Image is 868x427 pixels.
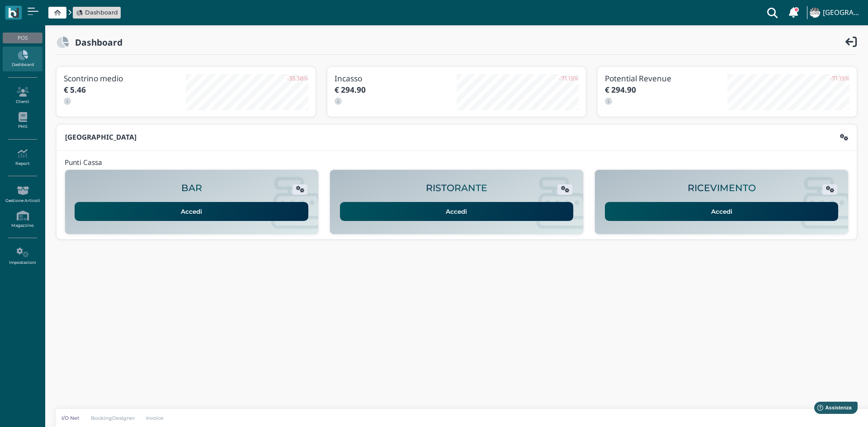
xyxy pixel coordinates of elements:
h2: RICEVIMENTO [688,183,756,193]
a: PMS [3,108,42,133]
a: Accedi [605,202,839,221]
b: € 5.46 [64,84,86,95]
h4: Punti Cassa [65,159,102,167]
h2: BAR [181,183,202,193]
div: POS [3,33,42,43]
a: Accedi [75,202,308,221]
b: [GEOGRAPHIC_DATA] [65,132,137,142]
a: Report [3,145,42,170]
span: Dashboard [85,8,118,17]
a: Dashboard [3,47,42,71]
b: € 294.90 [605,84,636,95]
a: Magazzino [3,207,42,232]
img: logo [8,8,19,18]
img: ... [810,8,820,18]
a: Accedi [340,202,574,221]
a: Gestione Articoli [3,182,42,207]
h3: Incasso [335,74,457,83]
h3: Potential Revenue [605,74,727,83]
h4: [GEOGRAPHIC_DATA] [823,9,863,17]
a: Impostazioni [3,244,42,269]
a: Clienti [3,83,42,108]
a: Dashboard [76,8,118,17]
h2: Dashboard [69,38,123,47]
h2: RISTORANTE [426,183,487,193]
b: € 294.90 [335,84,366,95]
iframe: Help widget launcher [804,399,860,419]
span: Assistenza [27,7,60,14]
h3: Scontrino medio [64,74,186,83]
a: ... [GEOGRAPHIC_DATA] [808,2,863,23]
